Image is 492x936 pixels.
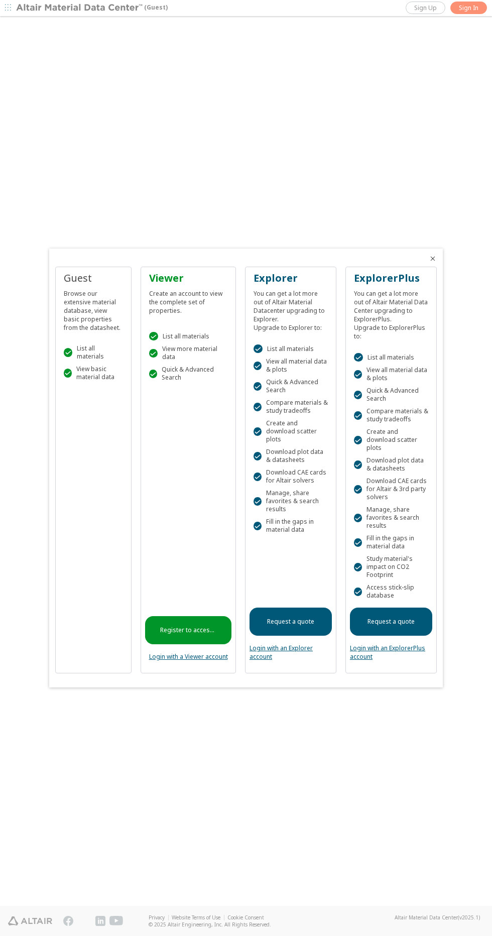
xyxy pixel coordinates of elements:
div: List all materials [149,332,227,341]
div: ExplorerPlus [354,271,428,285]
div:  [354,411,362,420]
div: Compare materials & study tradeoffs [254,399,328,415]
div:  [254,344,263,354]
div:  [354,588,362,597]
div:  [354,460,362,470]
a: Request a quote [350,608,432,636]
a: Login with an ExplorerPlus account [350,644,425,661]
a: Login with an Explorer account [250,644,313,661]
div:  [354,538,362,547]
div:  [354,514,362,523]
div:  [254,452,262,461]
div: Access stick-slip database [354,583,428,600]
div: Browse our extensive material database, view basic properties from the datasheet. [64,285,123,332]
div:  [254,362,262,371]
div: View all material data & plots [354,366,428,382]
div: Quick & Advanced Search [354,387,428,403]
div: Quick & Advanced Search [149,366,227,382]
div:  [254,382,262,391]
div:  [354,370,362,379]
a: Register to access instantly [145,616,231,644]
div:  [254,522,262,531]
div: Fill in the gaps in material data [354,534,428,550]
div:  [64,348,72,357]
div: View all material data & plots [254,358,328,374]
div: Manage, share favorites & search results [354,506,428,530]
div: View more material data [149,345,227,361]
div:  [354,485,362,494]
div: Create and download scatter plots [254,419,328,443]
div:  [64,369,72,378]
a: Login with a Viewer account [149,652,228,661]
div: Download CAE cards for Altair & 3rd party solvers [354,477,428,501]
div:  [149,332,158,341]
div:  [149,370,157,379]
div:  [354,563,362,572]
div: Manage, share favorites & search results [254,489,328,513]
div: Download CAE cards for Altair solvers [254,469,328,485]
div: Compare materials & study tradeoffs [354,407,428,423]
div: Create and download scatter plots [354,428,428,452]
button: Close [429,255,437,263]
div:  [254,473,262,482]
div:  [149,349,158,358]
div: Viewer [149,271,227,285]
div: You can get a lot more out of Altair Material Datacenter upgrading to Explorer. Upgrade to Explor... [254,285,328,332]
div: Create an account to view the complete set of properties. [149,285,227,315]
div: Guest [64,271,123,285]
div:  [254,497,262,506]
div: Download plot data & datasheets [354,456,428,473]
a: Request a quote [250,608,332,636]
div:  [254,403,262,412]
div:  [354,391,362,400]
div: List all materials [64,344,123,361]
div: Fill in the gaps in material data [254,518,328,534]
div: You can get a lot more out of Altair Material Data Center upgrading to ExplorerPlus. Upgrade to E... [354,285,428,340]
div: Explorer [254,271,328,285]
div:  [354,353,363,362]
div: Download plot data & datasheets [254,448,328,464]
div: List all materials [354,353,428,362]
div: List all materials [254,344,328,354]
div:  [354,436,362,445]
div: Study material's impact on CO2 Footprint [354,555,428,579]
div:  [254,427,262,436]
div: View basic material data [64,365,123,381]
div: Quick & Advanced Search [254,378,328,394]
